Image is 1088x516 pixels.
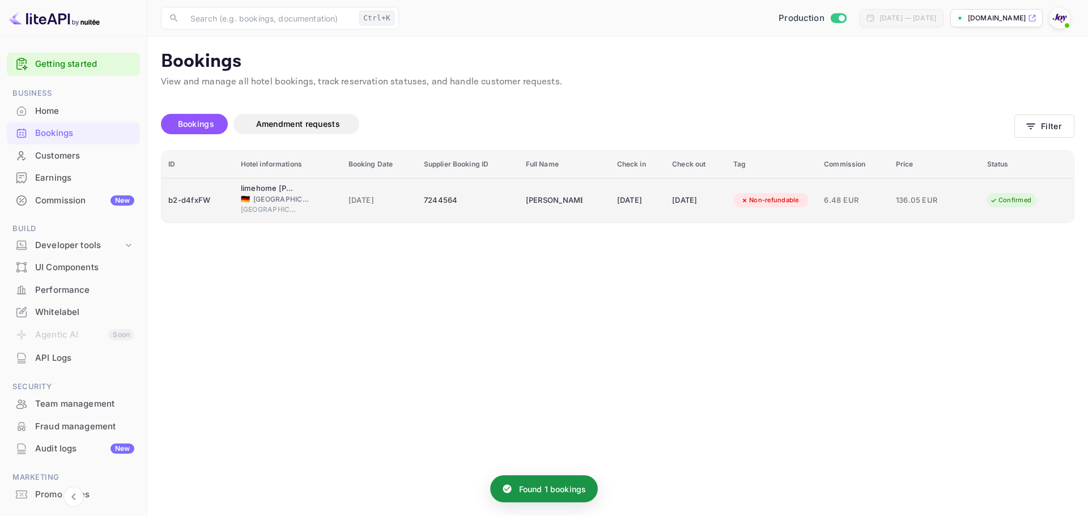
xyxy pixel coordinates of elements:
div: API Logs [7,347,140,369]
div: UI Components [7,257,140,279]
div: limehome Berlin Luise-Henriette-Str. [241,183,297,194]
div: Performance [35,284,134,297]
span: Germany [241,195,250,203]
span: Marketing [7,471,140,484]
div: 7244564 [424,191,512,210]
th: Booking Date [342,151,417,178]
span: Business [7,87,140,100]
th: Full Name [519,151,610,178]
div: Bookings [35,127,134,140]
div: Promo codes [35,488,134,501]
span: Build [7,223,140,235]
div: UI Components [35,261,134,274]
div: Performance [7,279,140,301]
div: Switch to Sandbox mode [774,12,851,25]
table: booking table [161,151,1074,223]
th: Check in [610,151,665,178]
span: Amendment requests [256,119,340,129]
a: Fraud management [7,416,140,437]
span: Bookings [178,119,214,129]
th: Price [889,151,980,178]
div: Fraud management [35,420,134,433]
div: [DATE] [672,191,720,210]
div: Whitelabel [35,306,134,319]
span: [GEOGRAPHIC_DATA] [241,204,297,215]
div: Audit logsNew [7,438,140,460]
th: ID [161,151,234,178]
button: Filter [1014,114,1074,138]
div: Earnings [7,167,140,189]
div: Home [35,105,134,118]
p: Found 1 bookings [519,483,586,495]
a: Home [7,100,140,121]
div: Audit logs [35,442,134,455]
a: Performance [7,279,140,300]
th: Supplier Booking ID [417,151,519,178]
div: Fraud management [7,416,140,438]
div: New [110,195,134,206]
div: API Logs [35,352,134,365]
div: Developer tools [35,239,123,252]
a: Customers [7,145,140,166]
div: New [110,443,134,454]
img: With Joy [1051,9,1069,27]
div: [DATE] — [DATE] [879,13,936,23]
img: LiteAPI logo [9,9,100,27]
div: Developer tools [7,236,140,255]
a: Audit logsNew [7,438,140,459]
div: Team management [35,398,134,411]
div: Team management [7,393,140,415]
input: Search (e.g. bookings, documentation) [184,7,355,29]
a: Whitelabel [7,301,140,322]
div: Ctrl+K [359,11,394,25]
span: Security [7,381,140,393]
div: Commission [35,194,134,207]
th: Check out [665,151,726,178]
a: UI Components [7,257,140,278]
div: Bookings [7,122,140,144]
div: Getting started [7,53,140,76]
p: View and manage all hotel bookings, track reservation statuses, and handle customer requests. [161,75,1074,89]
a: Earnings [7,167,140,188]
div: Home [7,100,140,122]
div: Agnieszka Furmanczuk [526,191,583,210]
div: CommissionNew [7,190,140,212]
div: Whitelabel [7,301,140,323]
p: Bookings [161,50,1074,73]
span: 6.48 EUR [824,194,882,207]
button: Collapse navigation [63,487,84,507]
span: Production [779,12,824,25]
a: Getting started [35,58,134,71]
a: Team management [7,393,140,414]
th: Commission [817,151,889,178]
div: Earnings [35,172,134,185]
a: Promo codes [7,484,140,505]
div: Confirmed [983,193,1039,207]
p: [DOMAIN_NAME] [968,13,1026,23]
th: Hotel informations [234,151,342,178]
a: CommissionNew [7,190,140,211]
span: [DATE] [348,194,410,207]
a: API Logs [7,347,140,368]
div: b2-d4fxFW [168,191,227,210]
div: Non-refundable [733,193,806,207]
div: [DATE] [617,191,658,210]
div: account-settings tabs [161,114,1014,134]
div: Promo codes [7,484,140,506]
th: Tag [726,151,817,178]
th: Status [980,151,1074,178]
a: Bookings [7,122,140,143]
span: 136.05 EUR [896,194,953,207]
span: [GEOGRAPHIC_DATA] [253,194,310,204]
div: Customers [7,145,140,167]
div: Customers [35,150,134,163]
